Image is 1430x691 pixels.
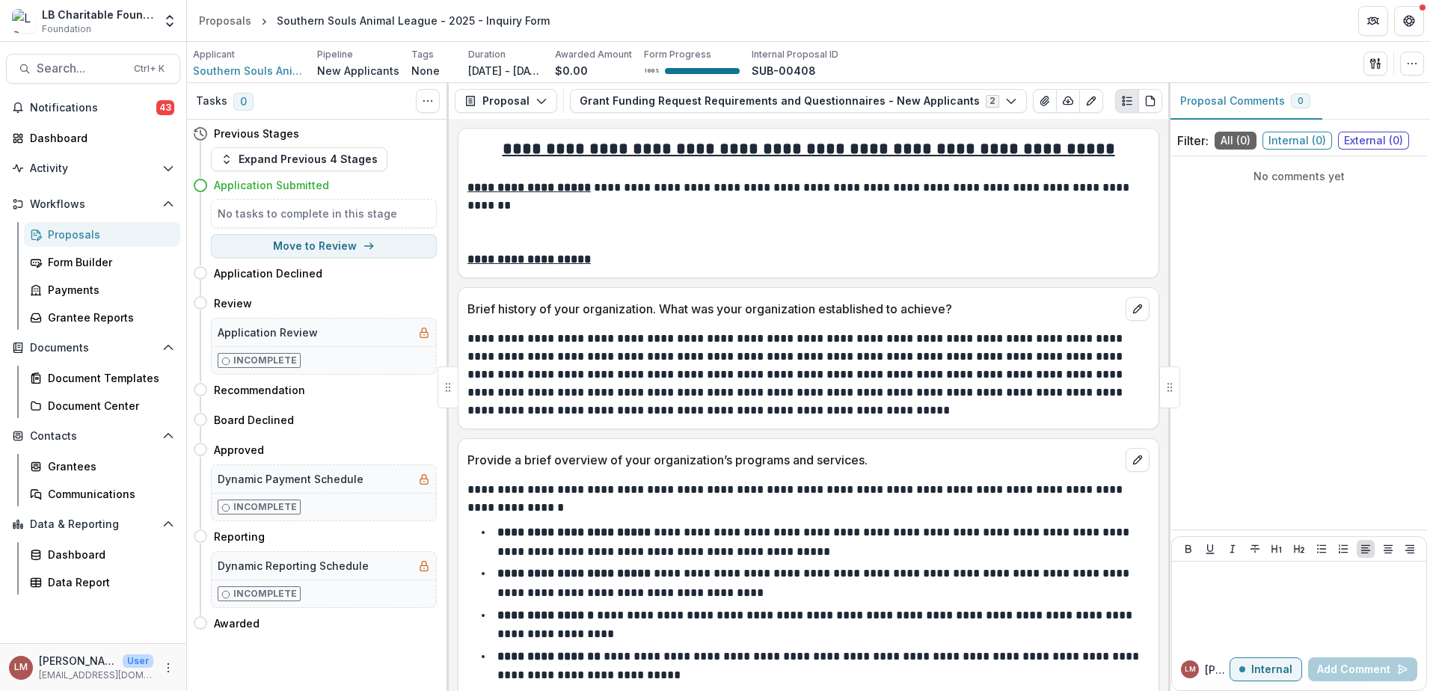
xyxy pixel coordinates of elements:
p: None [411,63,440,79]
h4: Board Declined [214,412,294,428]
p: Internal [1251,663,1292,676]
div: Dashboard [48,547,168,562]
button: Underline [1201,540,1219,558]
span: Notifications [30,102,156,114]
p: [EMAIL_ADDRESS][DOMAIN_NAME] [39,669,153,682]
button: Bullet List [1313,540,1331,558]
span: Documents [30,342,156,354]
button: View Attached Files [1033,89,1057,113]
button: Proposal Comments [1168,83,1322,120]
button: Open Activity [6,156,180,180]
h4: Previous Stages [214,126,299,141]
h4: Reporting [214,529,265,544]
button: PDF view [1138,89,1162,113]
h5: Dynamic Reporting Schedule [218,558,369,574]
h4: Application Declined [214,265,322,281]
a: Dashboard [24,542,180,567]
button: Proposal [455,89,557,113]
button: Heading 2 [1290,540,1308,558]
p: [PERSON_NAME] [39,653,117,669]
a: Grantees [24,454,180,479]
span: Internal ( 0 ) [1262,132,1332,150]
button: Ordered List [1334,540,1352,558]
button: Partners [1358,6,1388,36]
button: Open Data & Reporting [6,512,180,536]
button: Bold [1179,540,1197,558]
button: More [159,659,177,677]
div: Dashboard [30,130,168,146]
div: LB Charitable Foundation [42,7,153,22]
button: Open Contacts [6,424,180,448]
button: edit [1126,448,1150,472]
p: Provide a brief overview of your organization’s programs and services. [467,451,1120,469]
a: Data Report [24,570,180,595]
a: Document Templates [24,366,180,390]
button: Strike [1246,540,1264,558]
button: Notifications43 [6,96,180,120]
p: Duration [468,48,506,61]
div: Form Builder [48,254,168,270]
div: Loida Mendoza [1185,666,1196,673]
h5: Application Review [218,325,318,340]
p: User [123,654,153,668]
h4: Application Submitted [214,177,329,193]
p: [DATE] - [DATE] [468,63,543,79]
button: Edit as form [1079,89,1103,113]
div: Proposals [48,227,168,242]
h4: Review [214,295,252,311]
a: Proposals [193,10,257,31]
div: Southern Souls Animal League - 2025 - Inquiry Form [277,13,550,28]
button: Internal [1230,657,1302,681]
span: Search... [37,61,125,76]
a: Southern Souls Animal League [193,63,305,79]
span: Data & Reporting [30,518,156,531]
button: Heading 1 [1268,540,1286,558]
span: 0 [1298,96,1304,106]
a: Proposals [24,222,180,247]
h4: Awarded [214,615,260,631]
h5: Dynamic Payment Schedule [218,471,363,487]
p: Awarded Amount [555,48,632,61]
div: Data Report [48,574,168,590]
div: Document Center [48,398,168,414]
div: Communications [48,486,168,502]
p: [PERSON_NAME] M [1205,662,1230,678]
a: Payments [24,277,180,302]
a: Dashboard [6,126,180,150]
h3: Tasks [196,95,227,108]
span: All ( 0 ) [1215,132,1256,150]
span: Activity [30,162,156,175]
button: Open entity switcher [159,6,180,36]
div: Grantee Reports [48,310,168,325]
div: Payments [48,282,168,298]
div: Proposals [199,13,251,28]
span: 0 [233,93,254,111]
p: Filter: [1177,132,1209,150]
button: Align Left [1357,540,1375,558]
button: Move to Review [211,234,437,258]
p: 100 % [644,66,659,76]
button: Add Comment [1308,657,1417,681]
button: Align Center [1379,540,1397,558]
div: Loida Mendoza [14,663,28,672]
a: Form Builder [24,250,180,274]
h4: Approved [214,442,264,458]
button: Search... [6,54,180,84]
button: Expand Previous 4 Stages [211,147,387,171]
span: 43 [156,100,174,115]
p: $0.00 [555,63,588,79]
p: Incomplete [233,587,297,601]
nav: breadcrumb [193,10,556,31]
a: Document Center [24,393,180,418]
button: Align Right [1401,540,1419,558]
p: Incomplete [233,500,297,514]
button: Grant Funding Request Requirements and Questionnaires - New Applicants2 [570,89,1027,113]
p: Incomplete [233,354,297,367]
button: Plaintext view [1115,89,1139,113]
button: Open Workflows [6,192,180,216]
a: Grantee Reports [24,305,180,330]
p: SUB-00408 [752,63,816,79]
img: LB Charitable Foundation [12,9,36,33]
p: No comments yet [1177,168,1421,184]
